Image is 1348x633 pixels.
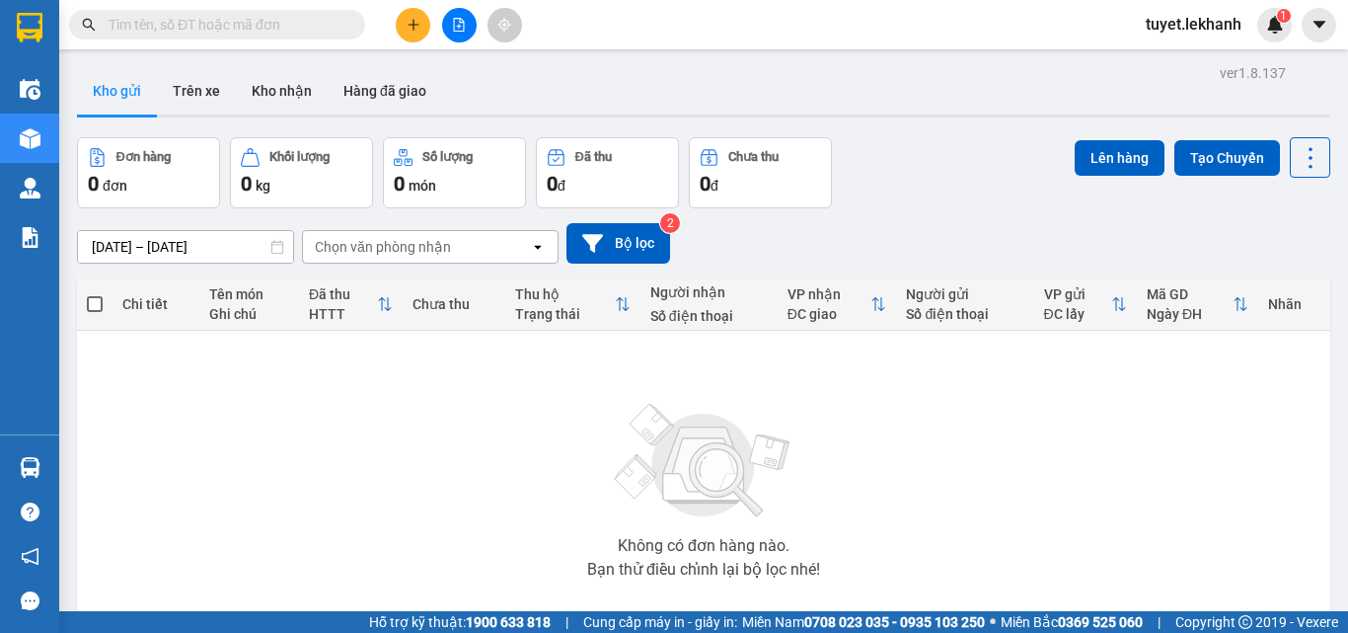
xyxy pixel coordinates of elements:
[82,18,96,32] span: search
[1137,278,1258,331] th: Toggle SortBy
[394,172,405,196] span: 0
[906,306,1023,322] div: Số điện thoại
[299,278,403,331] th: Toggle SortBy
[505,278,640,331] th: Toggle SortBy
[20,178,40,198] img: warehouse-icon
[1158,611,1161,633] span: |
[20,128,40,149] img: warehouse-icon
[689,137,832,208] button: Chưa thu0đ
[209,286,288,302] div: Tên món
[1238,615,1252,629] span: copyright
[122,296,189,312] div: Chi tiết
[315,237,451,257] div: Chọn văn phòng nhận
[536,137,679,208] button: Đã thu0đ
[21,503,39,521] span: question-circle
[515,306,615,322] div: Trạng thái
[787,306,871,322] div: ĐC giao
[566,223,670,264] button: Bộ lọc
[21,592,39,610] span: message
[728,150,779,164] div: Chưa thu
[309,286,377,302] div: Đã thu
[558,178,565,194] span: đ
[409,178,436,194] span: món
[88,172,99,196] span: 0
[369,611,551,633] span: Hỗ trợ kỹ thuật:
[241,172,252,196] span: 0
[1220,62,1286,84] div: ver 1.8.137
[442,8,477,42] button: file-add
[906,286,1023,302] div: Người gửi
[77,67,157,115] button: Kho gửi
[236,67,328,115] button: Kho nhận
[1280,9,1287,23] span: 1
[309,306,377,322] div: HTTT
[787,286,871,302] div: VP nhận
[1311,16,1328,34] span: caret-down
[20,457,40,478] img: warehouse-icon
[256,178,270,194] span: kg
[20,79,40,100] img: warehouse-icon
[700,172,711,196] span: 0
[328,67,442,115] button: Hàng đã giao
[412,296,496,312] div: Chưa thu
[20,227,40,248] img: solution-icon
[1044,286,1112,302] div: VP gửi
[660,213,680,233] sup: 2
[575,150,612,164] div: Đã thu
[650,308,768,324] div: Số điện thoại
[605,392,802,530] img: svg+xml;base64,PHN2ZyBjbGFzcz0ibGlzdC1wbHVnX19zdmciIHhtbG5zPSJodHRwOi8vd3d3LnczLm9yZy8yMDAwL3N2Zy...
[1174,140,1280,176] button: Tạo Chuyến
[565,611,568,633] span: |
[383,137,526,208] button: Số lượng0món
[407,18,420,32] span: plus
[1277,9,1291,23] sup: 1
[209,306,288,322] div: Ghi chú
[804,614,985,630] strong: 0708 023 035 - 0935 103 250
[422,150,473,164] div: Số lượng
[116,150,171,164] div: Đơn hàng
[230,137,373,208] button: Khối lượng0kg
[452,18,466,32] span: file-add
[1147,286,1233,302] div: Mã GD
[530,239,546,255] svg: open
[1147,306,1233,322] div: Ngày ĐH
[497,18,511,32] span: aim
[778,278,897,331] th: Toggle SortBy
[157,67,236,115] button: Trên xe
[1001,611,1143,633] span: Miền Bắc
[587,562,820,578] div: Bạn thử điều chỉnh lại bộ lọc nhé!
[583,611,737,633] span: Cung cấp máy in - giấy in:
[109,14,341,36] input: Tìm tên, số ĐT hoặc mã đơn
[1302,8,1336,42] button: caret-down
[77,137,220,208] button: Đơn hàng0đơn
[1268,296,1319,312] div: Nhãn
[487,8,522,42] button: aim
[711,178,718,194] span: đ
[1034,278,1138,331] th: Toggle SortBy
[1075,140,1164,176] button: Lên hàng
[1044,306,1112,322] div: ĐC lấy
[1266,16,1284,34] img: icon-new-feature
[990,618,996,626] span: ⚪️
[269,150,330,164] div: Khối lượng
[21,547,39,566] span: notification
[17,13,42,42] img: logo-vxr
[466,614,551,630] strong: 1900 633 818
[78,231,293,263] input: Select a date range.
[618,538,789,554] div: Không có đơn hàng nào.
[650,284,768,300] div: Người nhận
[396,8,430,42] button: plus
[547,172,558,196] span: 0
[1130,12,1257,37] span: tuyet.lekhanh
[1058,614,1143,630] strong: 0369 525 060
[742,611,985,633] span: Miền Nam
[515,286,615,302] div: Thu hộ
[103,178,127,194] span: đơn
